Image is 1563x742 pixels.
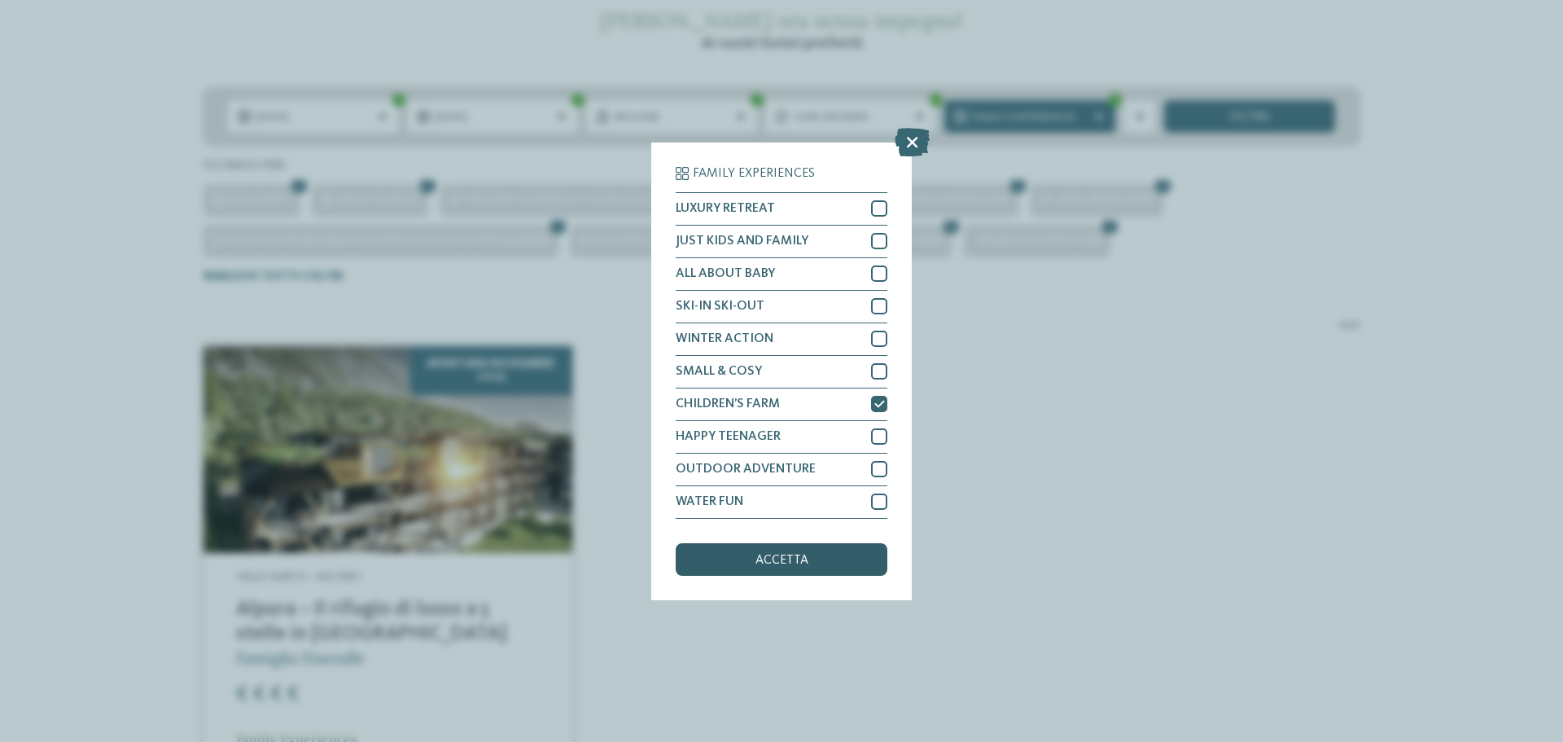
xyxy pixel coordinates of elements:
[676,365,762,378] span: SMALL & COSY
[676,332,773,345] span: WINTER ACTION
[676,397,780,411] span: CHILDREN’S FARM
[676,300,764,313] span: SKI-IN SKI-OUT
[693,167,815,180] span: Family Experiences
[676,495,743,508] span: WATER FUN
[676,267,775,280] span: ALL ABOUT BABY
[676,430,781,443] span: HAPPY TEENAGER
[676,235,808,248] span: JUST KIDS AND FAMILY
[755,554,808,567] span: accetta
[676,463,816,476] span: OUTDOOR ADVENTURE
[676,202,775,215] span: LUXURY RETREAT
